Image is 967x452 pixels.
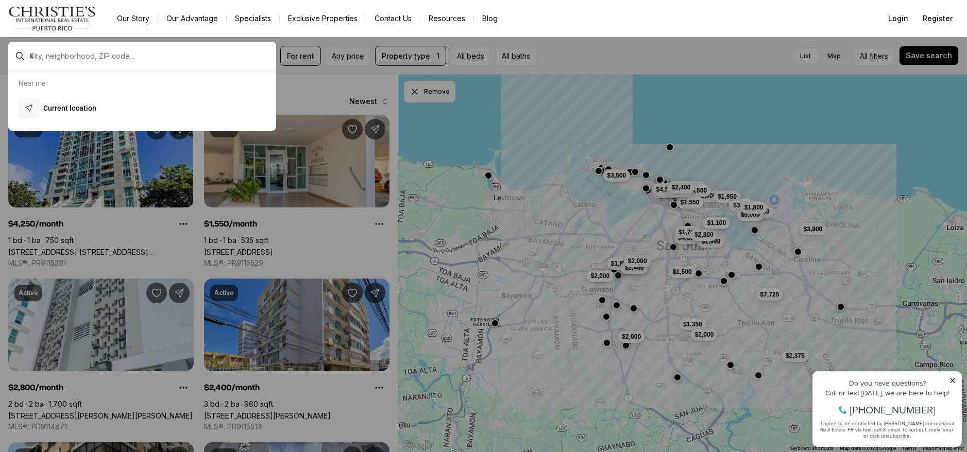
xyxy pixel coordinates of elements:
[42,48,128,59] span: [PHONE_NUMBER]
[19,79,45,88] p: Near me
[280,11,366,26] a: Exclusive Properties
[43,103,96,113] p: Current location
[227,11,279,26] a: Specialists
[11,33,149,40] div: Call or text [DATE], we are here to help!
[882,8,914,29] button: Login
[888,14,908,23] span: Login
[8,6,96,31] img: logo
[923,14,953,23] span: Register
[917,8,959,29] button: Register
[474,11,506,26] a: Blog
[109,11,158,26] a: Our Story
[366,11,420,26] button: Contact Us
[158,11,226,26] a: Our Advantage
[14,94,270,123] button: Current location
[13,63,147,83] span: I agree to be contacted by [PERSON_NAME] International Real Estate PR via text, call & email. To ...
[11,23,149,30] div: Do you have questions?
[420,11,473,26] a: Resources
